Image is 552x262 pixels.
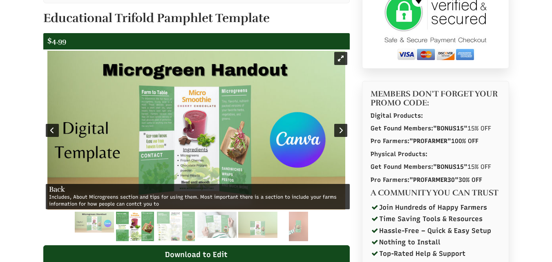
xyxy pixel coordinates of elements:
li: Top-Rated Help & Support [371,248,501,259]
li: Join Hundreds of Happy Farmers [371,202,501,213]
span: "BONUS15" [433,163,467,170]
strong: Physical Products: [371,150,427,158]
strong: Get Found Members: [371,125,467,132]
p: 15% OFF [371,163,501,171]
span: $4.99 [47,36,66,45]
h1: Educational Trifold Pamphlet Template [43,11,350,25]
img: 8d771f28054a8788031f375e730d0503 [157,212,195,241]
div: Includes, About Microgreens section and tips for using them. Most important there is a section to... [46,184,350,209]
img: aa0399c410dd3ebe89039f84672ef3da [197,212,237,238]
p: 15% OFF [371,124,501,133]
img: Digital Template [47,51,345,210]
img: 47ec378555d3475418ca099ca9845531 [238,212,277,238]
img: 3836e44a9dd3b0d1a5481f653dc3a4d3 [289,212,308,241]
li: Time Saving Tools & Resources [371,213,501,224]
h4: Back [49,186,346,194]
li: Hassle-Free – Quick & Easy Setup [371,225,501,236]
span: "PROFARMER" [409,137,451,145]
img: 7db4efaa395c0e0b4e527d4f496ec874 [75,212,114,233]
strong: Pro Farmers: 30% OFF [371,176,482,184]
li: Nothing to Install [371,236,501,248]
strong: Pro Farmers: 100% OFF [371,137,478,145]
span: "BONUS15" [433,125,467,132]
strong: Get Found Members: [371,163,467,170]
h4: A COMMUNITY YOU CAN TRUST [371,188,501,197]
strong: Digital Products: [371,112,423,119]
img: ce26851a4cc63254f45d3754f2dd2fad [116,212,154,241]
h4: MEMBERS DON'T FORGET YOUR PROMO CODE: [371,90,501,107]
span: "PROFARMER30" [409,176,458,184]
